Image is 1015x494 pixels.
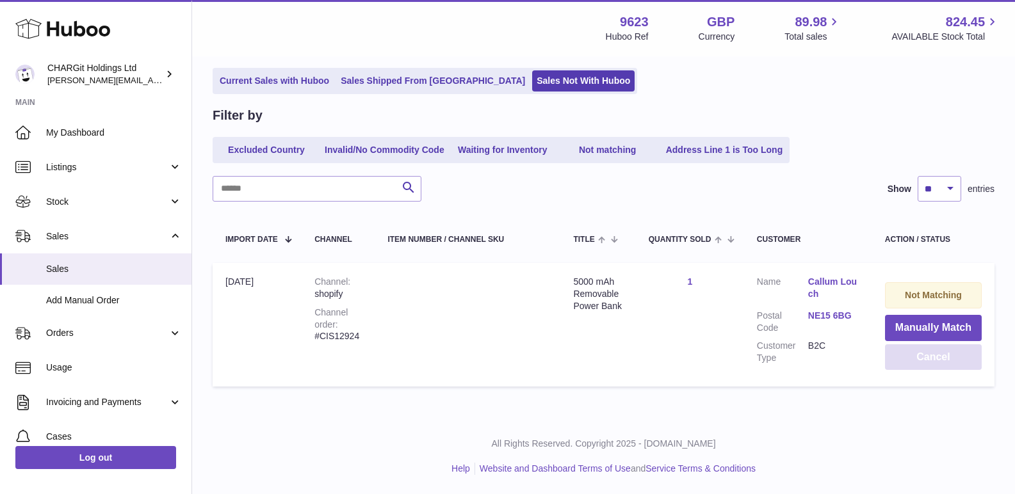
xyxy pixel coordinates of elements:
div: Item Number / Channel SKU [387,235,548,244]
a: 1 [687,276,692,287]
div: Huboo Ref [606,31,649,43]
a: 824.45 AVAILABLE Stock Total [891,13,1000,43]
a: Invalid/No Commodity Code [320,139,449,161]
img: francesca@chargit.co.uk [15,65,35,84]
span: Cases [46,431,182,443]
span: My Dashboard [46,127,182,139]
a: Callum Louch [808,276,859,300]
a: Sales Not With Huboo [532,70,635,92]
span: Sales [46,230,168,243]
div: Customer [757,235,859,244]
a: Excluded Country [215,139,318,161]
strong: 9623 [620,13,649,31]
span: Listings [46,161,168,173]
a: NE15 6BG [808,310,859,322]
td: [DATE] [213,263,302,386]
span: Import date [225,235,278,244]
div: #CIS12924 [314,307,362,343]
dd: B2C [808,340,859,364]
li: and [475,463,756,475]
label: Show [888,183,911,195]
dt: Postal Code [757,310,808,334]
span: Add Manual Order [46,294,182,307]
span: Orders [46,327,168,339]
div: Action / Status [885,235,982,244]
strong: Channel order [314,307,348,330]
strong: GBP [707,13,735,31]
span: Total sales [784,31,841,43]
div: shopify [314,276,362,300]
button: Cancel [885,344,982,371]
dt: Customer Type [757,340,808,364]
p: All Rights Reserved. Copyright 2025 - [DOMAIN_NAME] [202,438,1005,450]
strong: Not Matching [905,290,962,300]
span: [PERSON_NAME][EMAIL_ADDRESS][DOMAIN_NAME] [47,75,257,85]
a: Address Line 1 is Too Long [662,139,788,161]
div: Currency [699,31,735,43]
strong: Channel [314,276,350,287]
span: Sales [46,263,182,275]
div: Channel [314,235,362,244]
span: Quantity Sold [649,235,711,244]
span: 824.45 [946,13,985,31]
a: Service Terms & Conditions [646,463,756,474]
a: Not matching [556,139,659,161]
span: entries [968,183,995,195]
span: Title [573,235,594,244]
dt: Name [757,276,808,303]
a: Waiting for Inventory [451,139,554,161]
a: Sales Shipped From [GEOGRAPHIC_DATA] [336,70,530,92]
a: Current Sales with Huboo [215,70,334,92]
a: Log out [15,446,176,469]
a: Website and Dashboard Terms of Use [480,463,631,474]
a: Help [451,463,470,474]
button: Manually Match [885,315,982,341]
span: AVAILABLE Stock Total [891,31,1000,43]
span: Stock [46,196,168,208]
h2: Filter by [213,107,263,124]
div: 5000 mAh Removable Power Bank [573,276,622,312]
span: Usage [46,362,182,374]
div: CHARGit Holdings Ltd [47,62,163,86]
span: Invoicing and Payments [46,396,168,408]
span: 89.98 [795,13,827,31]
a: 89.98 Total sales [784,13,841,43]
